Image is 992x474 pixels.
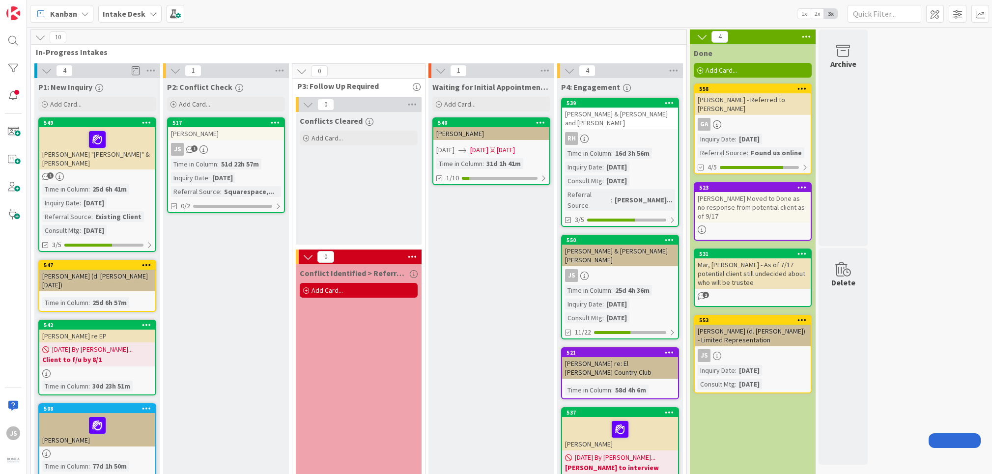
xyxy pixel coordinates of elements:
div: [PERSON_NAME] "[PERSON_NAME]" & [PERSON_NAME] [39,127,155,169]
span: 0 [311,65,328,77]
div: [DATE] [737,379,762,390]
div: 539[PERSON_NAME] & [PERSON_NAME] and [PERSON_NAME] [562,99,678,129]
div: JS [6,426,20,440]
div: [PERSON_NAME] (d. [PERSON_NAME] [DATE]) [39,270,155,291]
a: 553[PERSON_NAME] (d. [PERSON_NAME]) - Limited RepresentationJSInquiry Date:[DATE]Consult Mtg:[DATE] [694,315,812,393]
div: Inquiry Date [565,299,602,309]
div: 58d 4h 6m [613,385,649,395]
div: 547 [44,262,155,269]
div: 51d 22h 57m [219,159,261,169]
div: JS [562,269,678,282]
span: Add Card... [312,134,343,142]
div: JS [171,143,184,156]
div: [DATE] [604,162,629,172]
div: 537 [562,408,678,417]
div: Time in Column [565,148,611,159]
div: Time in Column [42,381,88,391]
div: 547[PERSON_NAME] (d. [PERSON_NAME] [DATE]) [39,261,155,291]
a: 558[PERSON_NAME] - Referred to [PERSON_NAME]GAInquiry Date:[DATE]Referral Source:Found us online4/5 [694,84,812,174]
div: 77d 1h 50m [90,461,129,472]
div: Inquiry Date [42,197,80,208]
span: [DATE] By [PERSON_NAME]... [575,452,655,463]
div: 517[PERSON_NAME] [168,118,284,140]
div: 540[PERSON_NAME] [433,118,549,140]
div: 542 [39,321,155,330]
span: 4 [711,31,728,43]
div: [DATE] [210,172,235,183]
div: Existing Client [93,211,144,222]
div: [PERSON_NAME] (d. [PERSON_NAME]) - Limited Representation [695,325,811,346]
span: 1 [47,172,54,179]
a: 521[PERSON_NAME] re: El [PERSON_NAME] Country ClubTime in Column:58d 4h 6m [561,347,679,399]
div: 537[PERSON_NAME] [562,408,678,450]
span: : [611,148,613,159]
div: [PERSON_NAME] [168,127,284,140]
div: Delete [831,277,855,288]
span: : [88,381,90,391]
span: Conflicts Cleared [300,116,363,126]
div: [DATE] [81,225,107,236]
a: 550[PERSON_NAME] & [PERSON_NAME] [PERSON_NAME]JSTime in Column:25d 4h 36mInquiry Date:[DATE]Consu... [561,235,679,339]
div: 517 [168,118,284,127]
div: Consult Mtg [698,379,735,390]
span: : [602,162,604,172]
span: : [611,195,612,205]
div: 508[PERSON_NAME] [39,404,155,446]
span: Waiting for Initial Appointment/ Conference [432,82,550,92]
div: 549 [39,118,155,127]
span: 2x [811,9,824,19]
div: 553 [699,317,811,324]
div: Referral Source [171,186,220,197]
span: 0/2 [181,201,190,211]
span: : [482,158,484,169]
span: 11/22 [575,327,591,337]
span: : [91,211,93,222]
div: [PERSON_NAME] - Referred to [PERSON_NAME] [695,93,811,115]
div: RH [562,132,678,145]
span: Add Card... [444,100,476,109]
a: 539[PERSON_NAME] & [PERSON_NAME] and [PERSON_NAME]RHTime in Column:16d 3h 56mInquiry Date:[DATE]C... [561,98,679,227]
div: JS [168,143,284,156]
div: 547 [39,261,155,270]
div: 523 [695,183,811,192]
span: : [80,225,81,236]
a: 547[PERSON_NAME] (d. [PERSON_NAME] [DATE])Time in Column:25d 6h 57m [38,260,156,312]
span: : [88,184,90,195]
div: 539 [567,100,678,107]
div: [PERSON_NAME] & [PERSON_NAME] and [PERSON_NAME] [562,108,678,129]
span: P3: Follow Up Required [297,81,413,91]
b: Client to f/u by 8/1 [42,355,152,364]
a: 523[PERSON_NAME] Moved to Done as no response from potential client as of 9/17 [694,182,812,241]
div: Referral Source [42,211,91,222]
div: [PERSON_NAME] re: El [PERSON_NAME] Country Club [562,357,678,379]
span: 10 [50,31,66,43]
span: 4/5 [708,162,717,172]
div: [PERSON_NAME] [562,417,678,450]
span: : [88,297,90,308]
div: 508 [44,405,155,412]
div: [DATE] [604,175,629,186]
span: [DATE] By [PERSON_NAME]... [52,344,133,355]
div: 542[PERSON_NAME] re EP [39,321,155,342]
span: 0 [317,251,334,263]
div: [PERSON_NAME] & [PERSON_NAME] [PERSON_NAME] [562,245,678,266]
div: 25d 4h 36m [613,285,652,296]
div: 25d 6h 41m [90,184,129,195]
div: RH [565,132,578,145]
div: 542 [44,322,155,329]
span: : [208,172,210,183]
a: 531Mar, [PERSON_NAME] - As of 7/17 potential client still undecided about who will be trustee [694,249,812,307]
div: [PERSON_NAME] [39,413,155,446]
div: 521 [567,349,678,356]
div: GA [698,118,710,131]
div: 550 [567,237,678,244]
div: 540 [438,119,549,126]
div: Found us online [748,147,804,158]
div: 30d 23h 51m [90,381,133,391]
a: 517[PERSON_NAME]JSTime in Column:51d 22h 57mInquiry Date:[DATE]Referral Source:Squarespace,...0/2 [167,117,285,213]
span: Add Card... [706,66,737,75]
span: [DATE] [436,145,454,155]
div: 558 [695,84,811,93]
span: Kanban [50,8,77,20]
span: : [217,159,219,169]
